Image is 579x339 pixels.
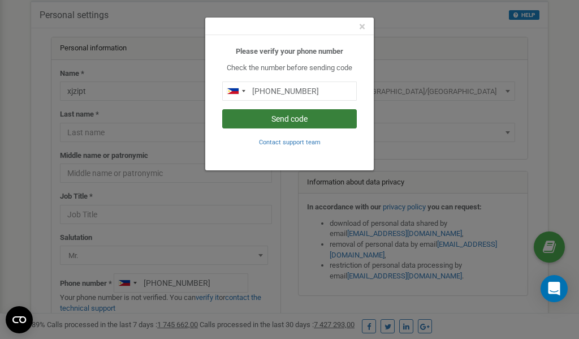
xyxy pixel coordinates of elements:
div: Open Intercom Messenger [541,275,568,302]
b: Please verify your phone number [236,47,343,55]
p: Check the number before sending code [222,63,357,74]
input: 0905 123 4567 [222,81,357,101]
button: Close [359,21,365,33]
a: Contact support team [259,138,321,146]
span: × [359,20,365,33]
div: Telephone country code [223,82,249,100]
button: Send code [222,109,357,128]
small: Contact support team [259,139,321,146]
button: Open CMP widget [6,306,33,333]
